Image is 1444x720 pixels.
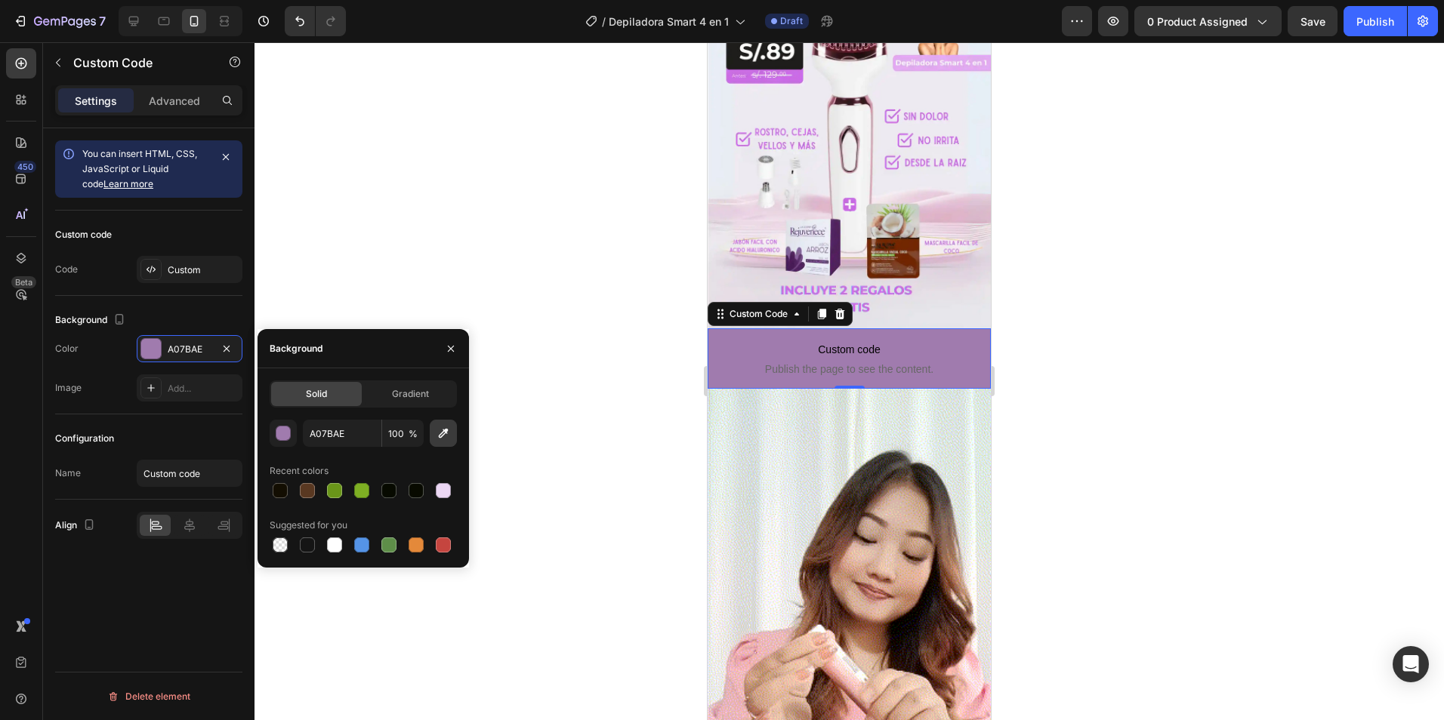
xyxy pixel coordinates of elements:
div: Publish [1356,14,1394,29]
div: Custom code [55,228,112,242]
div: Configuration [55,432,114,445]
p: Advanced [149,93,200,109]
div: 450 [14,161,36,173]
div: Name [55,466,81,480]
div: Align [55,515,98,536]
span: % [409,427,418,441]
button: 0 product assigned [1134,6,1282,36]
div: Image [55,381,82,395]
input: Eg: FFFFFF [303,420,381,447]
div: Delete element [107,688,190,706]
span: Solid [306,387,327,401]
div: Recent colors [270,464,329,478]
p: Custom Code [73,54,202,72]
div: Beta [11,276,36,288]
span: 0 product assigned [1147,14,1248,29]
div: Background [55,310,128,331]
div: Open Intercom Messenger [1393,646,1429,682]
button: 7 [6,6,113,36]
iframe: Design area [708,42,991,720]
div: Color [55,342,79,355]
div: Code [55,263,78,276]
span: You can insert HTML, CSS, JavaScript or Liquid code [82,148,197,189]
span: Depiladora Smart 4 en 1 [609,14,729,29]
span: / [602,14,606,29]
button: Publish [1344,6,1407,36]
p: Settings [75,93,117,109]
button: Save [1288,6,1338,36]
div: A07BAE [168,343,211,356]
div: Suggested for you [270,518,347,532]
span: Gradient [392,387,429,401]
div: Undo/Redo [285,6,346,36]
p: 7 [99,12,106,30]
div: Add... [168,382,239,395]
div: Custom [168,263,239,277]
span: Save [1301,15,1325,28]
button: Delete element [55,685,242,709]
span: Draft [780,14,803,28]
a: Learn more [103,178,153,189]
div: Background [270,342,322,355]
